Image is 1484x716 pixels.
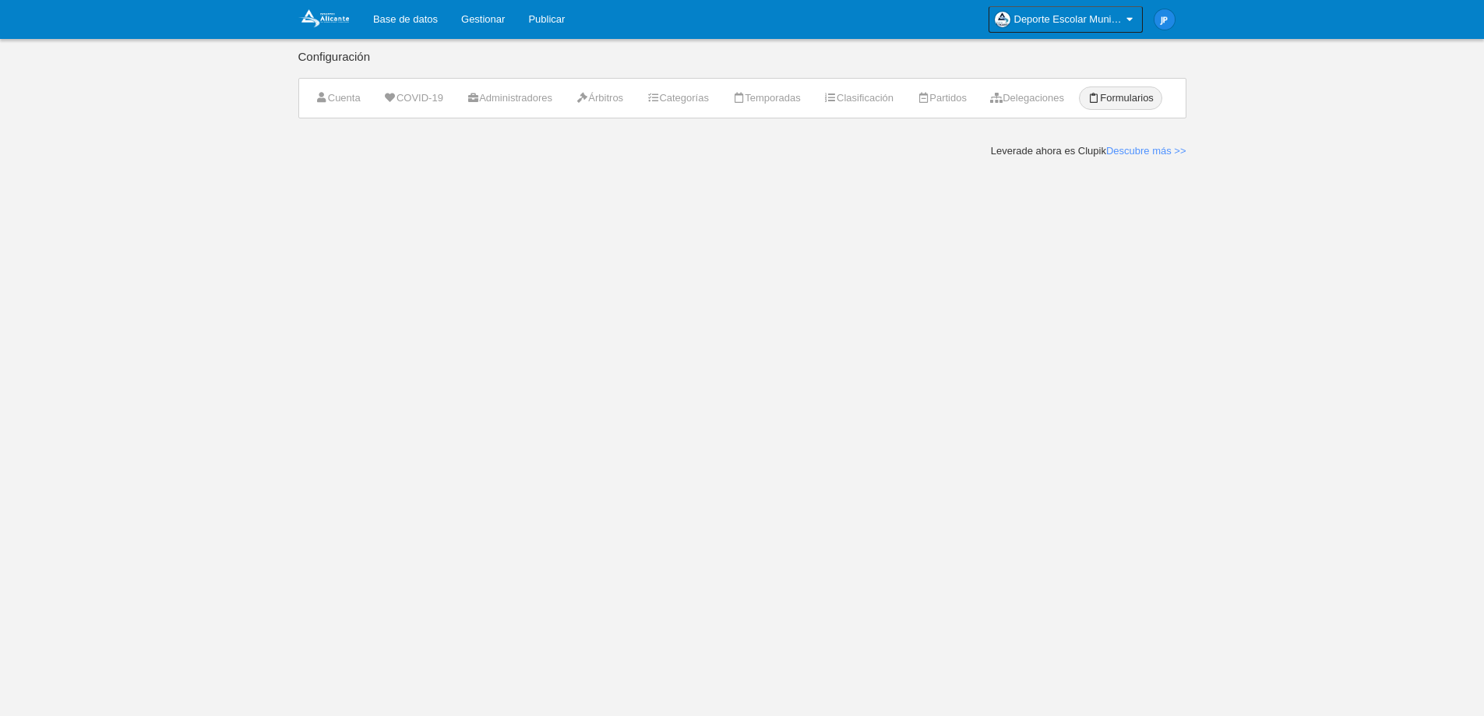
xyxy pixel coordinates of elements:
[989,6,1143,33] a: Deporte Escolar Municipal de [GEOGRAPHIC_DATA]
[375,86,452,110] a: COVID-19
[1079,86,1162,110] a: Formularios
[1106,145,1186,157] a: Descubre más >>
[1014,12,1123,27] span: Deporte Escolar Municipal de [GEOGRAPHIC_DATA]
[908,86,975,110] a: Partidos
[298,51,1186,78] div: Configuración
[638,86,717,110] a: Categorías
[458,86,561,110] a: Administradores
[1154,9,1175,30] img: c2l6ZT0zMHgzMCZmcz05JnRleHQ9SlAmYmc9MWU4OGU1.png
[567,86,632,110] a: Árbitros
[991,144,1186,158] div: Leverade ahora es Clupik
[724,86,809,110] a: Temporadas
[995,12,1010,27] img: OawjjgO45JmU.30x30.jpg
[982,86,1073,110] a: Delegaciones
[307,86,369,110] a: Cuenta
[816,86,902,110] a: Clasificación
[298,9,349,28] img: Deporte Escolar Municipal de Alicante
